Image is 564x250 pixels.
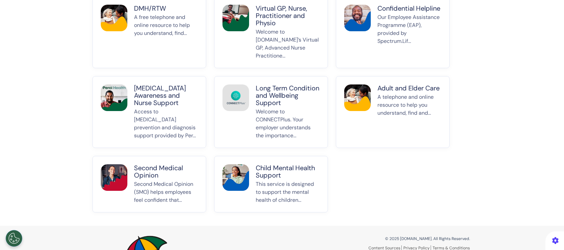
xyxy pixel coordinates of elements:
p: Long Term Condition and Wellbeing Support [256,84,320,106]
img: Second Medical Opinion [101,164,127,191]
p: © 2025 [DOMAIN_NAME]. All Rights Reserved. [287,236,470,242]
button: Cancer Awareness and Nurse Support[MEDICAL_DATA] Awareness and Nurse SupportAccess to [MEDICAL_DA... [92,76,206,148]
p: A telephone and online resource to help you understand, find and... [377,93,441,140]
p: This service is designed to support the mental health of children... [256,180,320,204]
img: Virtual GP, Nurse, Practitioner and Physio [222,5,249,31]
img: Adult and Elder Care [344,84,371,111]
p: Welcome to CONNECTPlus. Your employer understands the importance... [256,108,320,140]
img: Child Mental Health Support [222,164,249,191]
p: Child Mental Health Support [256,164,320,179]
button: Child Mental Health SupportChild Mental Health SupportThis service is designed to support the men... [214,156,328,212]
img: DMH/RTW [101,5,127,31]
button: Second Medical OpinionSecond Medical OpinionSecond Medical Opinion (SMO) helps employees feel con... [92,156,206,212]
p: A free telephone and online resource to help you understand, find... [134,13,198,60]
p: Adult and Elder Care [377,84,441,92]
p: Our Employee Assistance Programme (EAP), provided by Spectrum.Lif... [377,13,441,60]
p: Second Medical Opinion [134,164,198,179]
img: Confidential Helpline [344,5,371,31]
p: Virtual GP, Nurse, Practitioner and Physio [256,5,320,27]
p: DMH/RTW [134,5,198,12]
p: Access to [MEDICAL_DATA] prevention and diagnosis support provided by Per... [134,108,198,140]
img: Cancer Awareness and Nurse Support [101,84,127,111]
button: Adult and Elder CareAdult and Elder CareA telephone and online resource to help you understand, f... [336,76,450,148]
p: Second Medical Opinion (SMO) helps employees feel confident that... [134,180,198,204]
p: [MEDICAL_DATA] Awareness and Nurse Support [134,84,198,106]
button: Open Preferences [6,230,22,247]
button: Long Term Condition and Wellbeing SupportLong Term Condition and Wellbeing SupportWelcome to CONN... [214,76,328,148]
img: Long Term Condition and Wellbeing Support [222,84,249,111]
p: Confidential Helpline [377,5,441,12]
p: Welcome to [DOMAIN_NAME]’s Virtual GP, Advanced Nurse Practitione... [256,28,320,60]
